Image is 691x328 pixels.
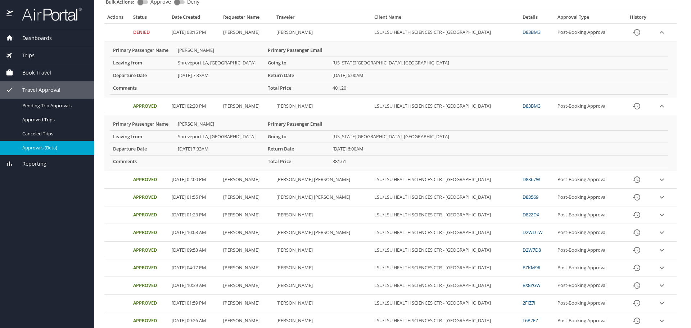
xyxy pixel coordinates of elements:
[628,224,645,241] button: History
[169,171,220,189] td: [DATE] 02:00 PM
[656,174,667,185] button: expand row
[523,300,536,306] a: 2FIZ7I
[110,143,175,156] th: Departure Date
[523,29,541,35] a: D83BM3
[628,259,645,277] button: History
[555,277,623,295] td: Post-Booking Approval
[175,57,265,69] td: Shreveport LA, [GEOGRAPHIC_DATA]
[13,34,52,42] span: Dashboards
[175,130,265,143] td: Shreveport LA, [GEOGRAPHIC_DATA]
[130,224,169,242] td: Approved
[523,194,538,200] a: D83569
[220,171,274,189] td: [PERSON_NAME]
[371,259,520,277] td: LSU/LSU HEALTH SCIENCES CTR - [GEOGRAPHIC_DATA]
[555,189,623,206] td: Post-Booking Approval
[656,245,667,256] button: expand row
[130,206,169,224] td: Approved
[220,14,274,23] th: Requester Name
[220,224,274,242] td: [PERSON_NAME]
[265,57,330,69] th: Going to
[110,118,668,169] table: More info for approvals
[523,176,540,183] a: D8367W
[6,7,14,21] img: icon-airportal.png
[130,24,169,41] td: Denied
[274,98,371,115] td: [PERSON_NAME]
[523,317,538,324] a: L6P7EZ
[220,242,274,259] td: [PERSON_NAME]
[169,242,220,259] td: [DATE] 09:53 AM
[220,259,274,277] td: [PERSON_NAME]
[555,295,623,312] td: Post-Booking Approval
[110,69,175,82] th: Departure Date
[22,130,86,137] span: Canceled Trips
[169,24,220,41] td: [DATE] 08:15 PM
[274,206,371,224] td: [PERSON_NAME]
[555,224,623,242] td: Post-Booking Approval
[130,14,169,23] th: Status
[274,14,371,23] th: Traveler
[130,98,169,115] td: Approved
[555,206,623,224] td: Post-Booking Approval
[555,14,623,23] th: Approval Type
[220,295,274,312] td: [PERSON_NAME]
[169,295,220,312] td: [DATE] 01:59 PM
[175,44,265,57] td: [PERSON_NAME]
[628,24,645,41] button: History
[656,227,667,238] button: expand row
[371,277,520,295] td: LSU/LSU HEALTH SCIENCES CTR - [GEOGRAPHIC_DATA]
[13,160,46,168] span: Reporting
[130,259,169,277] td: Approved
[130,189,169,206] td: Approved
[555,242,623,259] td: Post-Booking Approval
[104,14,130,23] th: Actions
[656,27,667,38] button: expand row
[330,143,668,156] td: [DATE] 6:00AM
[371,242,520,259] td: LSU/LSU HEALTH SCIENCES CTR - [GEOGRAPHIC_DATA]
[656,210,667,220] button: expand row
[555,171,623,189] td: Post-Booking Approval
[330,69,668,82] td: [DATE] 6:00AM
[110,44,175,57] th: Primary Passenger Name
[274,24,371,41] td: [PERSON_NAME]
[523,211,539,218] a: D82ZDX
[628,171,645,188] button: History
[628,242,645,259] button: History
[220,277,274,295] td: [PERSON_NAME]
[274,259,371,277] td: [PERSON_NAME]
[523,229,543,235] a: D2WDTW
[110,156,175,168] th: Comments
[110,130,175,143] th: Leaving from
[371,171,520,189] td: LSU/LSU HEALTH SCIENCES CTR - [GEOGRAPHIC_DATA]
[175,118,265,130] td: [PERSON_NAME]
[274,242,371,259] td: [PERSON_NAME]
[371,14,520,23] th: Client Name
[220,24,274,41] td: [PERSON_NAME]
[265,118,330,130] th: Primary Passenger Email
[628,206,645,224] button: History
[169,206,220,224] td: [DATE] 01:23 PM
[628,189,645,206] button: History
[169,259,220,277] td: [DATE] 04:17 PM
[628,277,645,294] button: History
[22,144,86,151] span: Approvals (Beta)
[274,277,371,295] td: [PERSON_NAME]
[220,189,274,206] td: [PERSON_NAME]
[523,103,541,109] a: D83BM3
[110,44,668,95] table: More info for approvals
[555,98,623,115] td: Post-Booking Approval
[656,262,667,273] button: expand row
[628,98,645,115] button: History
[656,280,667,291] button: expand row
[371,98,520,115] td: LSU/LSU HEALTH SCIENCES CTR - [GEOGRAPHIC_DATA]
[656,192,667,203] button: expand row
[274,171,371,189] td: [PERSON_NAME] [PERSON_NAME]
[22,116,86,123] span: Approved Trips
[130,171,169,189] td: Approved
[14,7,82,21] img: airportal-logo.png
[371,295,520,312] td: LSU/LSU HEALTH SCIENCES CTR - [GEOGRAPHIC_DATA]
[656,315,667,326] button: expand row
[13,51,35,59] span: Trips
[371,206,520,224] td: LSU/LSU HEALTH SCIENCES CTR - [GEOGRAPHIC_DATA]
[523,282,541,288] a: BX8YGW
[371,24,520,41] td: LSU/LSU HEALTH SCIENCES CTR - [GEOGRAPHIC_DATA]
